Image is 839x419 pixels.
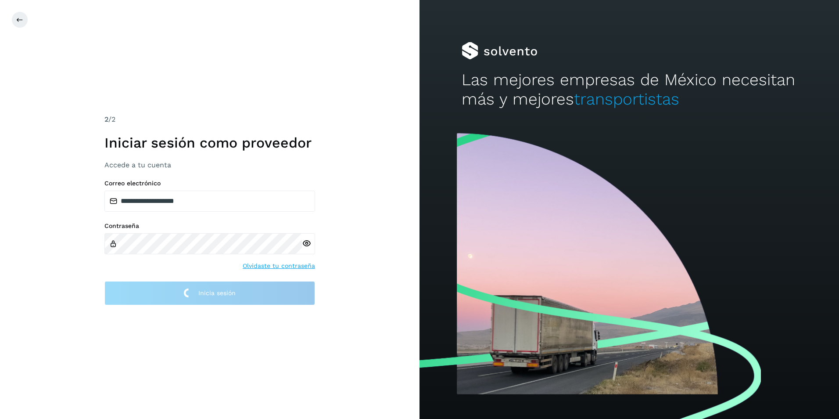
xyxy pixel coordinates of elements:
h2: Las mejores empresas de México necesitan más y mejores [462,70,797,109]
label: Contraseña [104,222,315,230]
div: /2 [104,114,315,125]
h3: Accede a tu cuenta [104,161,315,169]
span: Inicia sesión [198,290,236,296]
span: 2 [104,115,108,123]
a: Olvidaste tu contraseña [243,261,315,271]
label: Correo electrónico [104,180,315,187]
h1: Iniciar sesión como proveedor [104,134,315,151]
span: transportistas [574,90,679,108]
button: Inicia sesión [104,281,315,305]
